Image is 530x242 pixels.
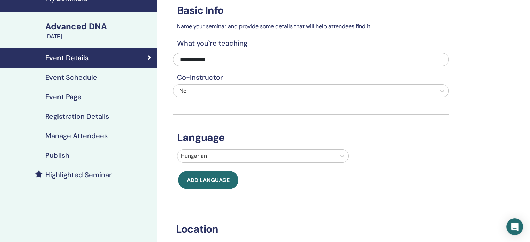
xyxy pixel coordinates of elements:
h3: Language [173,131,449,144]
p: Name your seminar and provide some details that will help attendees find it. [173,22,449,31]
span: No [179,87,186,94]
div: [DATE] [45,32,153,41]
h4: Event Details [45,54,89,62]
h3: Location [172,223,439,235]
h4: Event Page [45,93,82,101]
h3: Basic Info [173,4,449,17]
span: Add language [187,177,230,184]
h4: Highlighted Seminar [45,171,112,179]
div: Advanced DNA [45,21,153,32]
div: Open Intercom Messenger [506,218,523,235]
button: Add language [178,171,238,189]
h4: Publish [45,151,69,159]
h4: Registration Details [45,112,109,120]
h4: Co-Instructor [173,73,449,81]
a: Advanced DNA[DATE] [41,21,157,41]
h4: What you`re teaching [173,39,449,47]
h4: Manage Attendees [45,132,108,140]
h4: Event Schedule [45,73,97,81]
